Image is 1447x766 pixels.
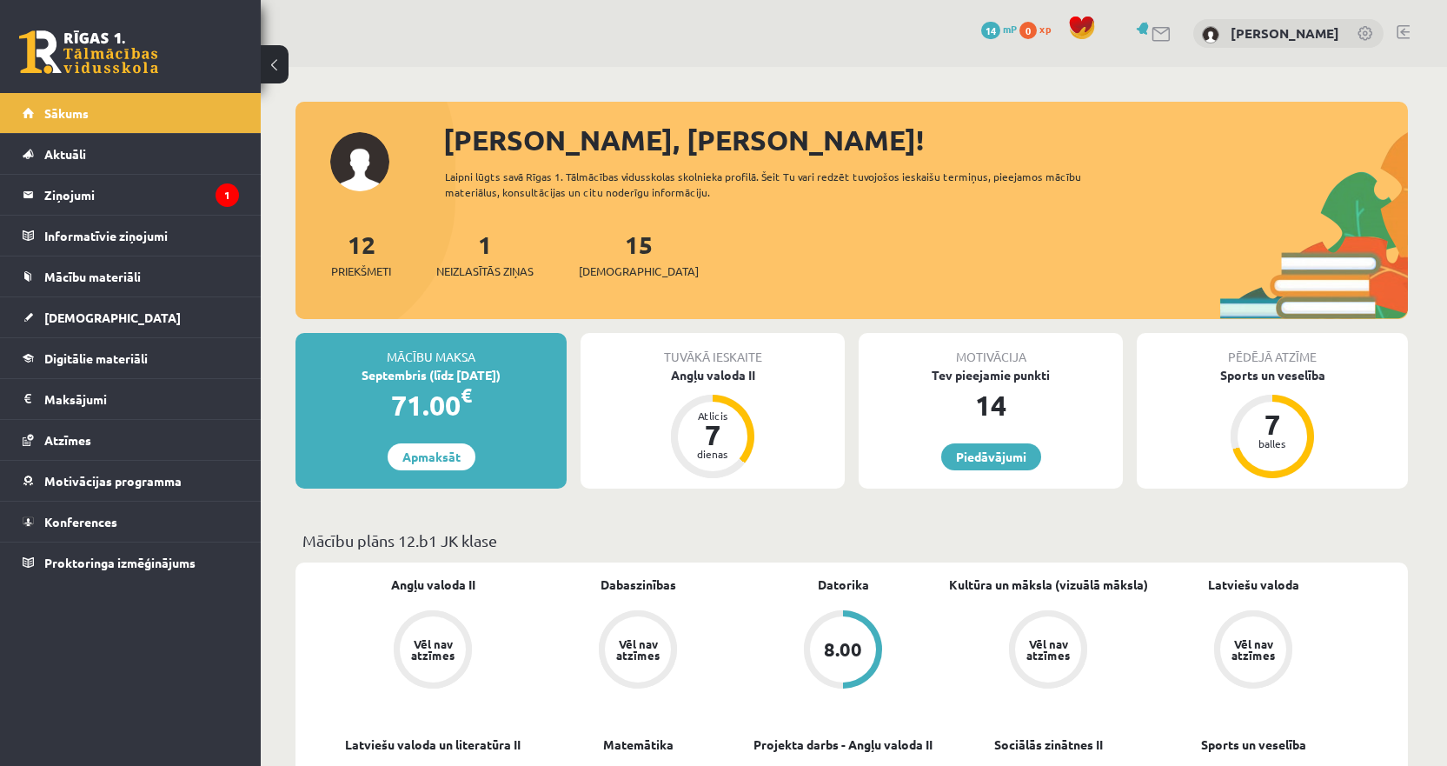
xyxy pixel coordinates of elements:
span: Konferences [44,514,117,530]
div: 14 [859,384,1123,426]
a: Angļu valoda II Atlicis 7 dienas [581,366,845,481]
legend: Maksājumi [44,379,239,419]
a: Sākums [23,93,239,133]
a: Konferences [23,502,239,542]
legend: Informatīvie ziņojumi [44,216,239,256]
div: Tev pieejamie punkti [859,366,1123,384]
a: Rīgas 1. Tālmācības vidusskola [19,30,158,74]
span: Sākums [44,105,89,121]
a: 1Neizlasītās ziņas [436,229,534,280]
a: Piedāvājumi [941,443,1041,470]
a: Ziņojumi1 [23,175,239,215]
a: Latviešu valoda un literatūra II [345,736,521,754]
div: Vēl nav atzīmes [614,638,662,661]
a: Matemātika [603,736,674,754]
a: Apmaksāt [388,443,475,470]
a: Maksājumi [23,379,239,419]
a: Angļu valoda II [391,576,475,594]
a: Sociālās zinātnes II [994,736,1103,754]
span: xp [1039,22,1051,36]
span: Mācību materiāli [44,269,141,284]
a: Vēl nav atzīmes [535,610,740,692]
a: Datorika [818,576,869,594]
span: mP [1003,22,1017,36]
div: 8.00 [824,640,862,659]
div: Angļu valoda II [581,366,845,384]
a: Vēl nav atzīmes [946,610,1151,692]
span: [DEMOGRAPHIC_DATA] [579,263,699,280]
a: Informatīvie ziņojumi [23,216,239,256]
span: [DEMOGRAPHIC_DATA] [44,310,181,325]
div: 71.00 [295,384,567,426]
span: Proktoringa izmēģinājums [44,555,196,570]
span: 14 [981,22,1000,39]
a: Sports un veselība [1201,736,1306,754]
a: Digitālie materiāli [23,338,239,378]
div: Laipni lūgts savā Rīgas 1. Tālmācības vidusskolas skolnieka profilā. Šeit Tu vari redzēt tuvojošo... [445,169,1112,200]
i: 1 [216,183,239,207]
div: [PERSON_NAME], [PERSON_NAME]! [443,119,1408,161]
a: Kultūra un māksla (vizuālā māksla) [949,576,1148,594]
img: Vladislavs Daņilovs [1202,26,1219,43]
span: Atzīmes [44,432,91,448]
span: Neizlasītās ziņas [436,263,534,280]
div: Mācību maksa [295,333,567,366]
div: Vēl nav atzīmes [1024,638,1072,661]
a: 8.00 [740,610,946,692]
div: Vēl nav atzīmes [1229,638,1278,661]
div: Vēl nav atzīmes [408,638,457,661]
div: Atlicis [687,410,739,421]
a: Proktoringa izmēģinājums [23,543,239,583]
span: Aktuāli [44,146,86,162]
a: Motivācijas programma [23,461,239,501]
a: Atzīmes [23,420,239,460]
span: 0 [1019,22,1037,39]
div: balles [1246,438,1298,449]
div: Pēdējā atzīme [1137,333,1408,366]
div: dienas [687,449,739,459]
div: Tuvākā ieskaite [581,333,845,366]
a: 15[DEMOGRAPHIC_DATA] [579,229,699,280]
span: Priekšmeti [331,263,391,280]
a: Sports un veselība 7 balles [1137,366,1408,481]
div: 7 [1246,410,1298,438]
a: 12Priekšmeti [331,229,391,280]
span: Digitālie materiāli [44,350,148,366]
a: [PERSON_NAME] [1231,24,1339,42]
div: 7 [687,421,739,449]
a: Projekta darbs - Angļu valoda II [753,736,933,754]
span: Motivācijas programma [44,473,182,489]
a: 14 mP [981,22,1017,36]
a: Vēl nav atzīmes [330,610,535,692]
a: Aktuāli [23,134,239,174]
a: Latviešu valoda [1208,576,1299,594]
a: Vēl nav atzīmes [1151,610,1356,692]
div: Sports un veselība [1137,366,1408,384]
div: Septembris (līdz [DATE]) [295,366,567,384]
a: 0 xp [1019,22,1059,36]
legend: Ziņojumi [44,175,239,215]
p: Mācību plāns 12.b1 JK klase [302,529,1401,552]
a: [DEMOGRAPHIC_DATA] [23,297,239,337]
a: Mācību materiāli [23,256,239,296]
div: Motivācija [859,333,1123,366]
span: € [461,383,472,408]
a: Dabaszinības [601,576,676,594]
